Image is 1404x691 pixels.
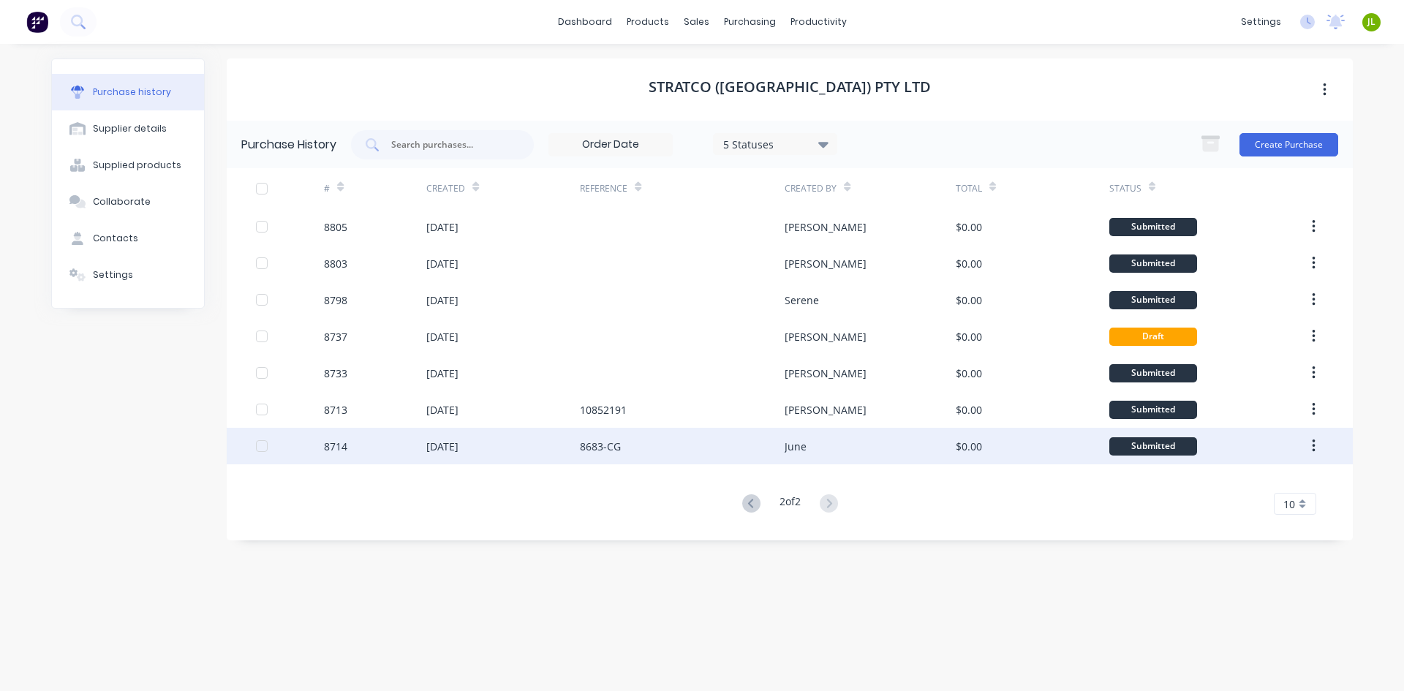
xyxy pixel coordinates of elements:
[324,256,347,271] div: 8803
[1234,11,1288,33] div: settings
[1239,133,1338,156] button: Create Purchase
[723,136,828,151] div: 5 Statuses
[52,184,204,220] button: Collaborate
[780,494,801,515] div: 2 of 2
[93,122,167,135] div: Supplier details
[785,219,867,235] div: [PERSON_NAME]
[26,11,48,33] img: Factory
[1109,401,1197,419] div: Submitted
[1109,364,1197,382] div: Submitted
[785,439,807,454] div: June
[324,292,347,308] div: 8798
[785,329,867,344] div: [PERSON_NAME]
[426,256,458,271] div: [DATE]
[93,159,181,172] div: Supplied products
[52,147,204,184] button: Supplied products
[324,439,347,454] div: 8714
[956,402,982,418] div: $0.00
[1283,496,1295,512] span: 10
[1109,291,1197,309] div: Submitted
[426,366,458,381] div: [DATE]
[619,11,676,33] div: products
[324,366,347,381] div: 8733
[785,402,867,418] div: [PERSON_NAME]
[649,78,931,96] h1: Stratco ([GEOGRAPHIC_DATA]) Pty Ltd
[1367,15,1375,29] span: JL
[676,11,717,33] div: sales
[93,268,133,282] div: Settings
[324,329,347,344] div: 8737
[52,110,204,147] button: Supplier details
[549,134,672,156] input: Order Date
[52,220,204,257] button: Contacts
[324,402,347,418] div: 8713
[324,219,347,235] div: 8805
[1109,254,1197,273] div: Submitted
[551,11,619,33] a: dashboard
[426,439,458,454] div: [DATE]
[93,86,171,99] div: Purchase history
[580,402,627,418] div: 10852191
[785,292,819,308] div: Serene
[956,366,982,381] div: $0.00
[785,182,837,195] div: Created By
[426,219,458,235] div: [DATE]
[426,182,465,195] div: Created
[717,11,783,33] div: purchasing
[324,182,330,195] div: #
[580,182,627,195] div: Reference
[52,74,204,110] button: Purchase history
[785,256,867,271] div: [PERSON_NAME]
[783,11,854,33] div: productivity
[426,402,458,418] div: [DATE]
[956,439,982,454] div: $0.00
[956,256,982,271] div: $0.00
[956,219,982,235] div: $0.00
[241,136,336,154] div: Purchase History
[426,292,458,308] div: [DATE]
[93,195,151,208] div: Collaborate
[1109,218,1197,236] div: Submitted
[1109,437,1197,456] div: Submitted
[785,366,867,381] div: [PERSON_NAME]
[390,137,511,152] input: Search purchases...
[956,182,982,195] div: Total
[1109,328,1197,346] div: Draft
[1109,182,1141,195] div: Status
[426,329,458,344] div: [DATE]
[956,329,982,344] div: $0.00
[52,257,204,293] button: Settings
[93,232,138,245] div: Contacts
[956,292,982,308] div: $0.00
[580,439,621,454] div: 8683-CG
